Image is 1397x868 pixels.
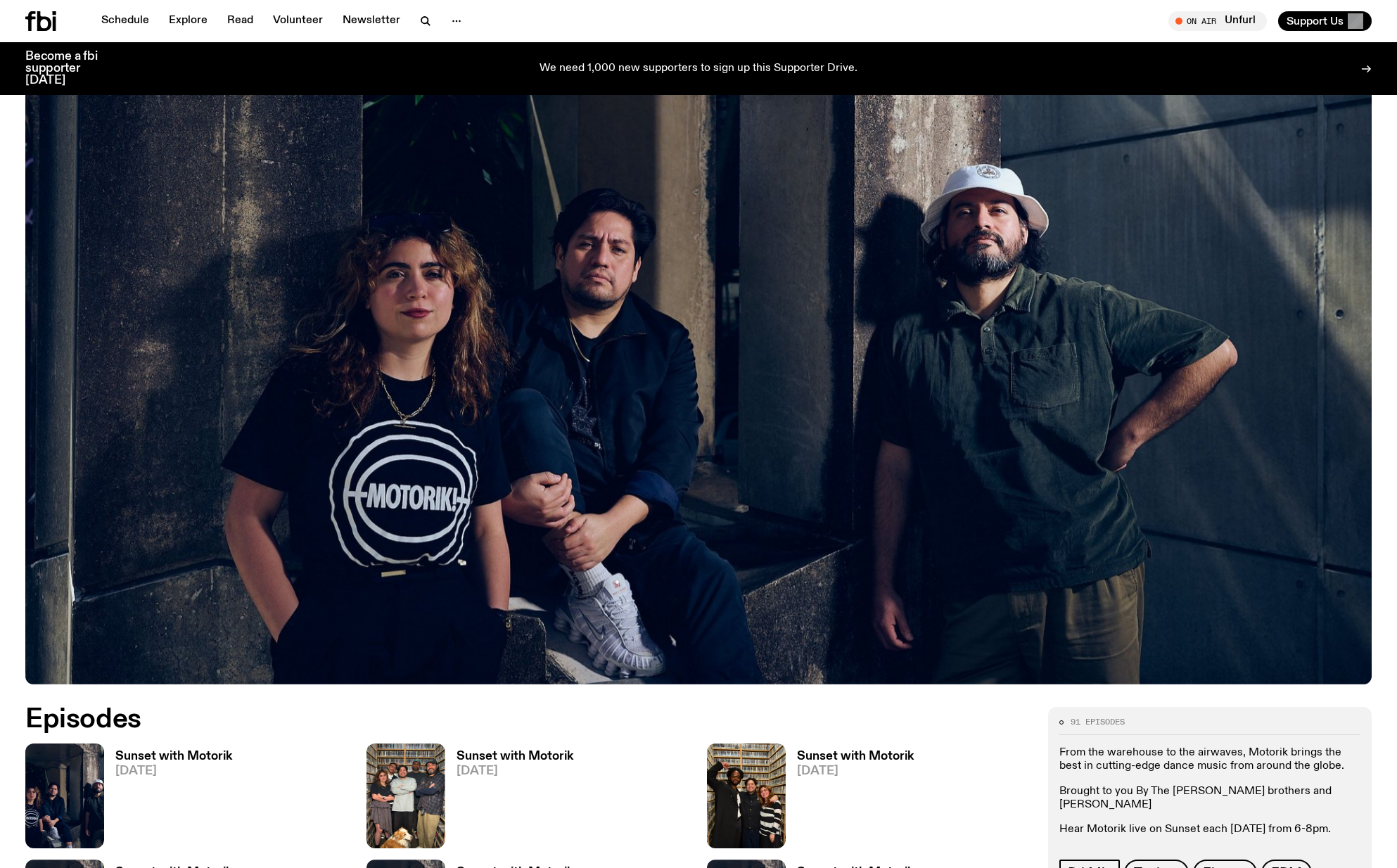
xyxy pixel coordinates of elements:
h2: Episodes [25,707,917,732]
p: We need 1,000 new supporters to sign up this Supporter Drive. [540,63,857,75]
span: [DATE] [115,765,232,777]
a: Schedule [93,11,158,31]
a: Volunteer [264,11,331,31]
a: Read [219,11,262,31]
span: [DATE] [797,765,914,777]
button: On AirUnfurl [1168,11,1267,31]
span: [DATE] [457,765,573,777]
h3: Sunset with Motorik [797,751,914,762]
a: Newsletter [334,11,409,31]
span: 91 episodes [1071,718,1125,726]
h3: Become a fbi supporter [DATE] [25,51,115,87]
p: From the warehouse to the airwaves, Motorik brings the best in cutting-edge dance music from arou... [1059,746,1361,773]
a: Sunset with Motorik[DATE] [104,751,232,848]
a: Sunset with Motorik[DATE] [786,751,914,848]
a: Explore [160,11,216,31]
button: Support Us [1278,11,1372,31]
p: Brought to you By The [PERSON_NAME] brothers and [PERSON_NAME] [1059,785,1361,812]
h3: Sunset with Motorik [457,751,573,762]
h3: Sunset with Motorik [115,751,232,762]
p: Hear Motorik live on Sunset each [DATE] from 6-8pm. [1059,823,1361,836]
a: Sunset with Motorik[DATE] [445,751,573,848]
span: Support Us [1287,15,1344,27]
